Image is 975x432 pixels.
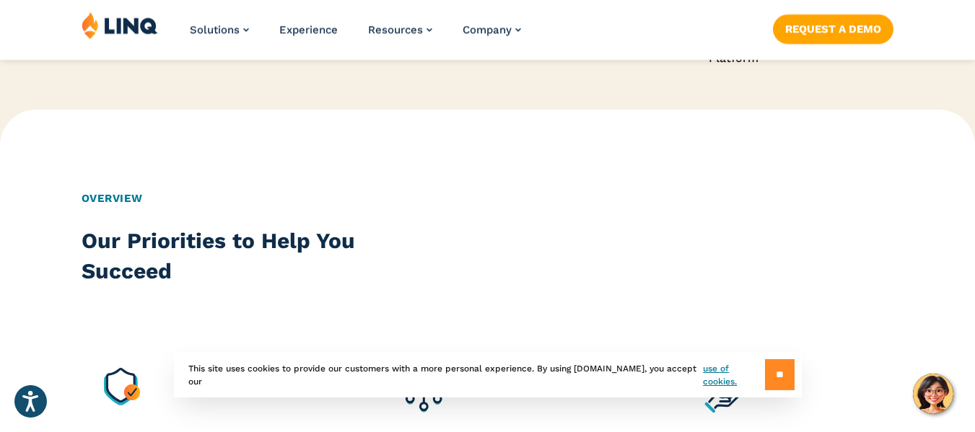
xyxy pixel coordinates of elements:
a: Request a Demo [773,14,893,43]
nav: Primary Navigation [190,12,521,59]
span: Resources [368,23,423,36]
h2: Our Priorities to Help You Succeed [82,226,406,287]
img: LINQ | K‑12 Software [82,12,158,39]
a: Resources [368,23,432,36]
button: Hello, have a question? Let’s chat. [913,374,953,414]
nav: Button Navigation [773,12,893,43]
a: Experience [279,23,338,36]
a: Company [463,23,521,36]
a: use of cookies. [703,362,764,388]
h2: Overview [82,190,894,207]
div: This site uses cookies to provide our customers with a more personal experience. By using [DOMAIN... [174,352,802,397]
a: Solutions [190,23,249,36]
span: Company [463,23,512,36]
span: Solutions [190,23,240,36]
